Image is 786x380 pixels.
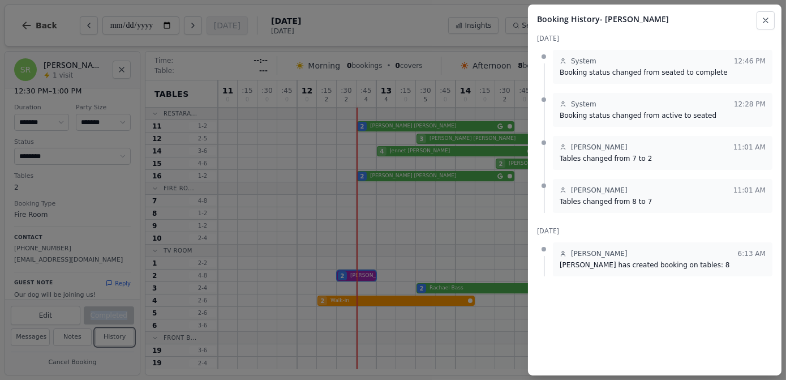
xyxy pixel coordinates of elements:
[560,197,766,206] p: Tables changed from 8 to 7
[571,57,596,66] span: System
[738,249,766,258] time: 6:13 AM
[733,143,766,152] time: 11:01 AM
[537,14,772,25] h2: Booking History - [PERSON_NAME]
[560,111,766,120] p: Booking status changed from active to seated
[560,68,766,77] p: Booking status changed from seated to complete
[571,249,628,258] span: [PERSON_NAME]
[733,186,766,195] time: 11:01 AM
[537,34,772,43] h3: [DATE]
[571,143,628,152] span: [PERSON_NAME]
[571,186,628,195] span: [PERSON_NAME]
[537,227,772,236] h3: [DATE]
[560,154,766,163] p: Tables changed from 7 to 2
[734,100,766,109] time: 12:28 PM
[734,57,766,66] time: 12:46 PM
[571,100,596,109] span: System
[560,261,766,270] p: [PERSON_NAME] has created booking on tables: 8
